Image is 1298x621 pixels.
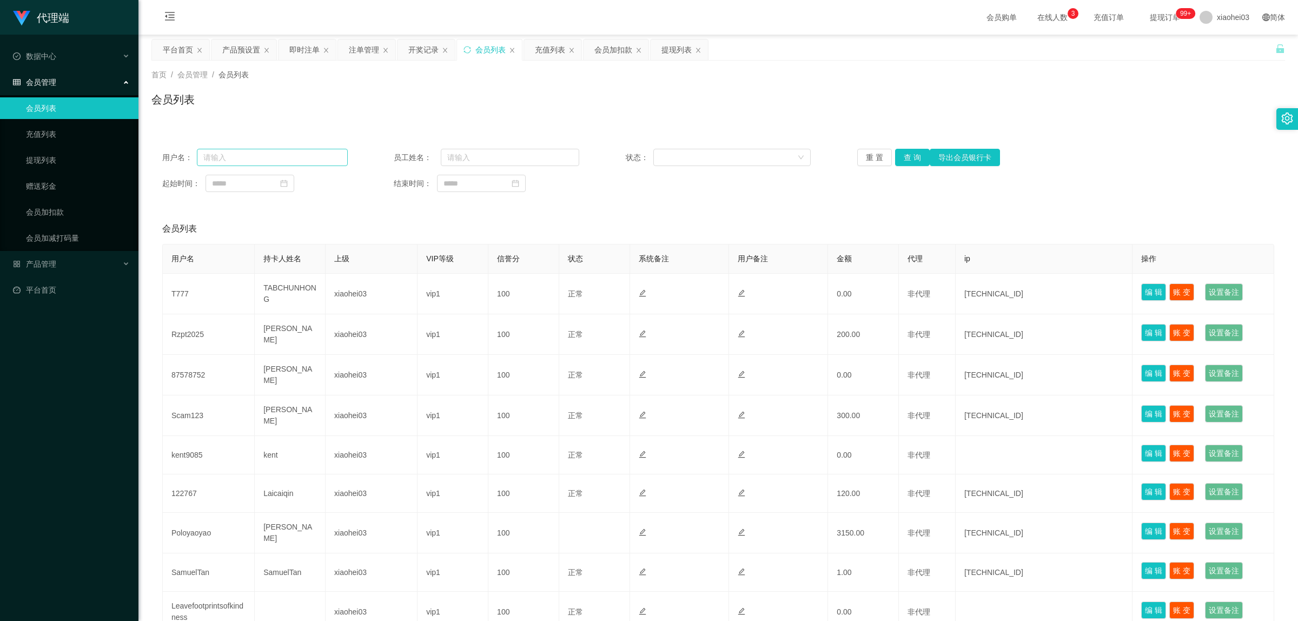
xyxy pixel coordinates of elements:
span: 正常 [568,330,583,339]
div: 会员加扣款 [594,39,632,60]
td: 100 [488,395,559,436]
button: 设置备注 [1205,283,1243,301]
button: 编 辑 [1141,445,1166,462]
i: 图标: edit [639,289,646,297]
i: 图标: edit [639,568,646,576]
span: 结束时间： [394,178,437,189]
button: 编 辑 [1141,562,1166,579]
td: Scam123 [163,395,255,436]
i: 图标: calendar [280,180,288,187]
i: 图标: edit [738,528,745,536]
i: 图标: close [509,47,515,54]
span: 非代理 [908,489,930,498]
span: 代理 [908,254,923,263]
div: 即时注单 [289,39,320,60]
button: 重 置 [857,149,892,166]
td: 100 [488,314,559,355]
i: 图标: global [1262,14,1270,21]
button: 编 辑 [1141,283,1166,301]
span: 充值订单 [1088,14,1129,21]
button: 设置备注 [1205,602,1243,619]
span: 会员管理 [13,78,56,87]
i: 图标: edit [738,411,745,419]
td: [PERSON_NAME] [255,355,326,395]
button: 设置备注 [1205,324,1243,341]
td: xiaohei03 [326,553,418,592]
td: [TECHNICAL_ID] [956,513,1133,553]
i: 图标: edit [639,528,646,536]
button: 编 辑 [1141,365,1166,382]
i: 图标: edit [738,289,745,297]
span: 非代理 [908,330,930,339]
button: 设置备注 [1205,562,1243,579]
button: 账 变 [1169,324,1194,341]
span: 状态 [568,254,583,263]
button: 编 辑 [1141,523,1166,540]
i: 图标: close [635,47,642,54]
span: 会员列表 [218,70,249,79]
span: / [212,70,214,79]
span: 信誉分 [497,254,520,263]
i: 图标: edit [738,607,745,615]
span: 非代理 [908,411,930,420]
i: 图标: close [442,47,448,54]
td: xiaohei03 [326,513,418,553]
span: ip [964,254,970,263]
td: 100 [488,474,559,513]
td: kent [255,436,326,474]
button: 账 变 [1169,365,1194,382]
span: 非代理 [908,289,930,298]
td: [TECHNICAL_ID] [956,314,1133,355]
button: 账 变 [1169,562,1194,579]
td: 100 [488,355,559,395]
h1: 代理端 [37,1,69,35]
i: 图标: edit [639,411,646,419]
span: 用户备注 [738,254,768,263]
td: vip1 [418,436,488,474]
a: 会员加减打码量 [26,227,130,249]
span: 首页 [151,70,167,79]
a: 赠送彩金 [26,175,130,197]
i: 图标: close [323,47,329,54]
input: 请输入 [441,149,579,166]
span: 非代理 [908,607,930,616]
td: [TECHNICAL_ID] [956,474,1133,513]
td: vip1 [418,513,488,553]
i: 图标: close [695,47,701,54]
td: 100 [488,513,559,553]
span: 用户名 [171,254,194,263]
td: [PERSON_NAME] [255,395,326,436]
h1: 会员列表 [151,91,195,108]
i: 图标: table [13,78,21,86]
td: 200.00 [828,314,899,355]
span: 起始时间： [162,178,206,189]
i: 图标: edit [738,371,745,378]
i: 图标: down [798,154,804,162]
span: 员工姓名： [394,152,441,163]
button: 设置备注 [1205,483,1243,500]
td: [TECHNICAL_ID] [956,553,1133,592]
span: 数据中心 [13,52,56,61]
td: TABCHUNHONG [255,274,326,314]
td: 1.00 [828,553,899,592]
div: 会员列表 [475,39,506,60]
a: 图标: dashboard平台首页 [13,279,130,301]
button: 账 变 [1169,602,1194,619]
input: 请输入 [197,149,348,166]
span: 正常 [568,411,583,420]
td: 100 [488,553,559,592]
td: [PERSON_NAME] [255,314,326,355]
button: 编 辑 [1141,405,1166,422]
span: 正常 [568,607,583,616]
div: 充值列表 [535,39,565,60]
td: Poloyaoyao [163,513,255,553]
span: 正常 [568,289,583,298]
i: 图标: close [196,47,203,54]
i: 图标: edit [639,330,646,338]
a: 会员加扣款 [26,201,130,223]
button: 设置备注 [1205,365,1243,382]
i: 图标: edit [639,607,646,615]
span: 操作 [1141,254,1156,263]
td: SamuelTan [163,553,255,592]
i: 图标: appstore-o [13,260,21,268]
